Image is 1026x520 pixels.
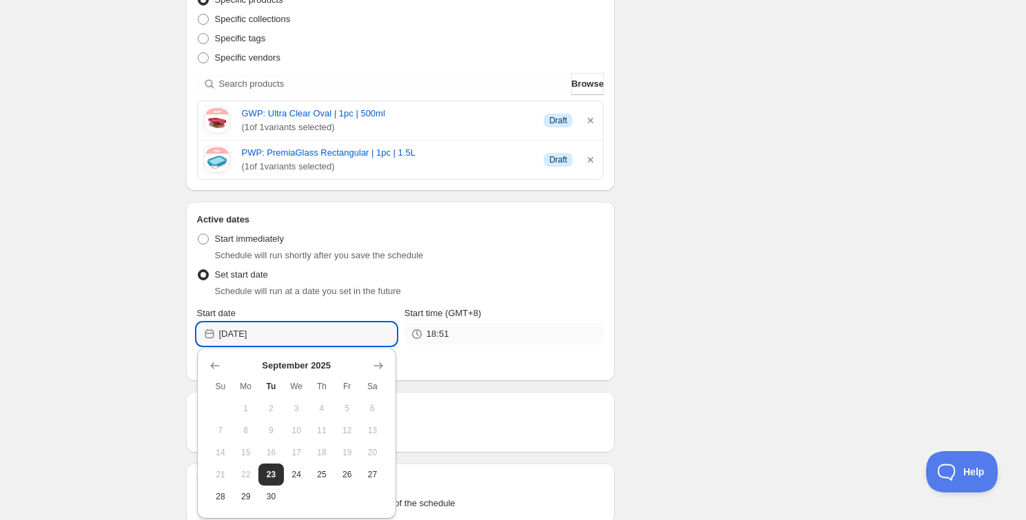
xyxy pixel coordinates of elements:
[284,464,309,486] button: Wednesday September 24 2025
[289,447,304,458] span: 17
[242,121,533,134] span: ( 1 of 1 variants selected)
[289,425,304,436] span: 10
[365,425,380,436] span: 13
[334,419,360,441] button: Friday September 12 2025
[214,381,228,392] span: Su
[238,381,253,392] span: Mo
[238,403,253,414] span: 1
[334,441,360,464] button: Friday September 19 2025
[258,375,284,397] th: Tuesday
[233,441,258,464] button: Monday September 15 2025
[340,381,354,392] span: Fr
[233,486,258,508] button: Monday September 29 2025
[340,403,354,414] span: 5
[242,107,533,121] a: GWP: Ultra Clear Oval | 1pc | 500ml
[284,397,309,419] button: Wednesday September 3 2025
[238,425,253,436] span: 8
[219,73,569,95] input: Search products
[197,403,604,417] h2: Repeating
[214,425,228,436] span: 7
[926,451,998,492] iframe: Toggle Customer Support
[242,160,533,174] span: ( 1 of 1 variants selected)
[233,419,258,441] button: Monday September 8 2025
[264,425,278,436] span: 9
[365,403,380,414] span: 6
[360,419,385,441] button: Saturday September 13 2025
[360,441,385,464] button: Saturday September 20 2025
[215,52,280,63] span: Specific vendors
[365,381,380,392] span: Sa
[404,308,482,318] span: Start time (GMT+8)
[360,397,385,419] button: Saturday September 6 2025
[315,403,329,414] span: 4
[309,419,335,441] button: Thursday September 11 2025
[242,146,533,160] a: PWP: PremiaGlass Rectangular | 1pc | 1.5L
[284,441,309,464] button: Wednesday September 17 2025
[315,469,329,480] span: 25
[264,491,278,502] span: 30
[197,308,236,318] span: Start date
[309,464,335,486] button: Thursday September 25 2025
[258,397,284,419] button: Tuesday September 2 2025
[360,375,385,397] th: Saturday
[571,77,604,91] span: Browse
[315,425,329,436] span: 11
[289,403,304,414] span: 3
[258,464,284,486] button: Today Tuesday September 23 2025
[334,375,360,397] th: Friday
[309,375,335,397] th: Thursday
[238,469,253,480] span: 22
[197,213,604,227] h2: Active dates
[369,356,388,375] button: Show next month, October 2025
[571,73,604,95] button: Browse
[208,419,234,441] button: Sunday September 7 2025
[208,486,234,508] button: Sunday September 28 2025
[284,419,309,441] button: Wednesday September 10 2025
[289,381,304,392] span: We
[264,403,278,414] span: 2
[264,381,278,392] span: Tu
[334,397,360,419] button: Friday September 5 2025
[315,447,329,458] span: 18
[340,469,354,480] span: 26
[258,419,284,441] button: Tuesday September 9 2025
[214,491,228,502] span: 28
[264,447,278,458] span: 16
[205,356,225,375] button: Show previous month, August 2025
[549,154,567,165] span: Draft
[309,441,335,464] button: Thursday September 18 2025
[360,464,385,486] button: Saturday September 27 2025
[238,491,253,502] span: 29
[215,233,284,244] span: Start immediately
[233,375,258,397] th: Monday
[549,115,567,126] span: Draft
[365,469,380,480] span: 27
[289,469,304,480] span: 24
[284,375,309,397] th: Wednesday
[233,464,258,486] button: Monday September 22 2025
[215,269,268,280] span: Set start date
[215,33,266,43] span: Specific tags
[309,397,335,419] button: Thursday September 4 2025
[215,14,291,24] span: Specific collections
[264,469,278,480] span: 23
[208,375,234,397] th: Sunday
[208,441,234,464] button: Sunday September 14 2025
[258,486,284,508] button: Tuesday September 30 2025
[208,464,234,486] button: Sunday September 21 2025
[215,250,424,260] span: Schedule will run shortly after you save the schedule
[233,397,258,419] button: Monday September 1 2025
[215,286,401,296] span: Schedule will run at a date you set in the future
[238,447,253,458] span: 15
[334,464,360,486] button: Friday September 26 2025
[315,381,329,392] span: Th
[365,447,380,458] span: 20
[340,447,354,458] span: 19
[214,469,228,480] span: 21
[258,441,284,464] button: Tuesday September 16 2025
[197,475,604,488] h2: Tags
[340,425,354,436] span: 12
[214,447,228,458] span: 14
